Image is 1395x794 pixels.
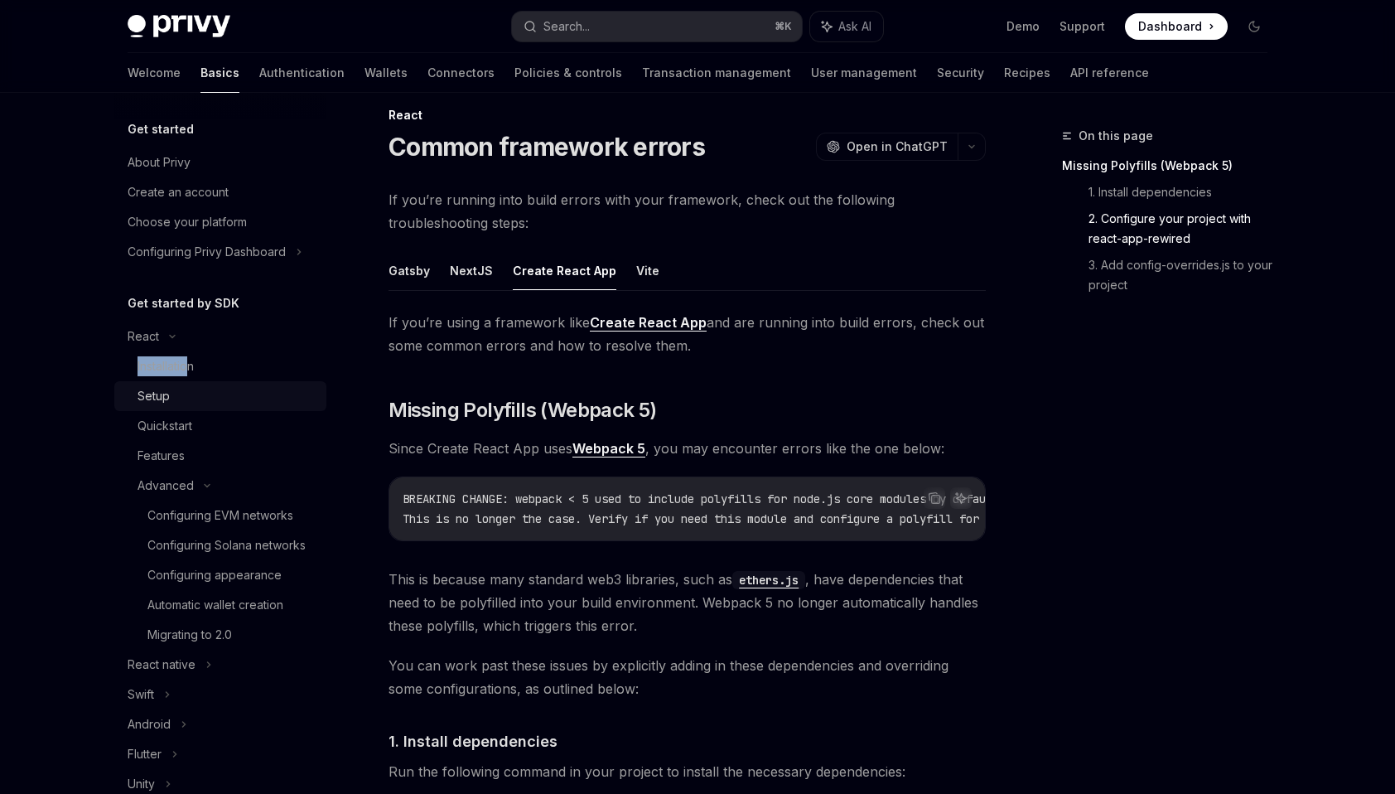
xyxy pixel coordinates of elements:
a: Missing Polyfills (Webpack 5) [1062,153,1281,179]
span: ⌘ K [775,20,792,33]
a: Create React App [590,314,707,332]
div: Flutter [128,744,162,764]
button: Ask AI [950,487,972,509]
a: Welcome [128,53,181,93]
span: Dashboard [1138,18,1202,35]
button: Toggle dark mode [1241,13,1267,40]
a: User management [811,53,917,93]
span: BREAKING CHANGE: webpack < 5 used to include polyfills for node.js core modules by default. [403,491,1006,506]
a: Installation [114,351,326,381]
span: This is because many standard web3 libraries, such as , have dependencies that need to be polyfil... [389,568,986,637]
a: About Privy [114,148,326,177]
h1: Common framework errors [389,132,705,162]
a: 3. Add config-overrides.js to your project [1088,252,1281,298]
a: API reference [1070,53,1149,93]
span: If you’re using a framework like and are running into build errors, check out some common errors ... [389,311,986,357]
a: Policies & controls [514,53,622,93]
a: Setup [114,381,326,411]
a: Automatic wallet creation [114,590,326,620]
span: Missing Polyfills (Webpack 5) [389,397,657,424]
h5: Get started [128,119,194,139]
a: Basics [200,53,239,93]
a: Support [1060,18,1105,35]
div: Configuring Solana networks [147,535,306,555]
a: Wallets [364,53,408,93]
span: Ask AI [838,18,871,35]
div: Setup [138,386,170,406]
a: Security [937,53,984,93]
div: Quickstart [138,416,192,436]
div: Features [138,446,185,466]
h5: Get started by SDK [128,293,239,313]
a: Recipes [1004,53,1050,93]
img: dark logo [128,15,230,38]
a: Webpack 5 [572,440,645,458]
a: Choose your platform [114,207,326,237]
a: ethers.js [732,571,805,588]
span: If you’re running into build errors with your framework, check out the following troubleshooting ... [389,188,986,235]
a: Quickstart [114,411,326,441]
a: Connectors [427,53,495,93]
button: Vite [636,251,659,290]
code: ethers.js [732,571,805,589]
a: 2. Configure your project with react-app-rewired [1088,206,1281,252]
span: Run the following command in your project to install the necessary dependencies: [389,760,986,783]
button: Search...⌘K [512,12,802,41]
button: NextJS [450,251,493,290]
div: React [128,327,159,346]
a: Migrating to 2.0 [114,620,326,650]
span: Since Create React App uses , you may encounter errors like the one below: [389,437,986,460]
a: Configuring appearance [114,560,326,590]
div: React native [128,655,195,675]
div: Installation [138,356,194,376]
div: Unity [128,774,155,794]
a: Features [114,441,326,471]
div: Configuring EVM networks [147,506,293,525]
div: Configuring Privy Dashboard [128,242,286,262]
a: Demo [1006,18,1040,35]
div: Search... [543,17,590,36]
span: This is no longer the case. Verify if you need this module and configure a polyfill for it. [403,511,1006,526]
a: Configuring Solana networks [114,530,326,560]
div: Configuring appearance [147,565,282,585]
a: Configuring EVM networks [114,501,326,530]
span: You can work past these issues by explicitly adding in these dependencies and overriding some con... [389,654,986,700]
a: Authentication [259,53,345,93]
a: Transaction management [642,53,791,93]
button: Open in ChatGPT [816,133,958,161]
div: Advanced [138,476,194,496]
button: Gatsby [389,251,430,290]
span: On this page [1079,126,1153,146]
button: Copy the contents from the code block [924,487,945,509]
a: 1. Install dependencies [1088,179,1281,206]
div: React [389,107,986,123]
button: Create React App [513,251,616,290]
a: Dashboard [1125,13,1228,40]
button: Ask AI [810,12,883,41]
div: About Privy [128,153,191,172]
div: Android [128,714,171,734]
span: 1. Install dependencies [389,730,558,753]
span: Open in ChatGPT [847,138,948,155]
div: Migrating to 2.0 [147,625,232,645]
div: Swift [128,685,154,704]
a: Create an account [114,177,326,207]
div: Create an account [128,182,229,202]
div: Choose your platform [128,212,247,232]
div: Automatic wallet creation [147,595,283,615]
